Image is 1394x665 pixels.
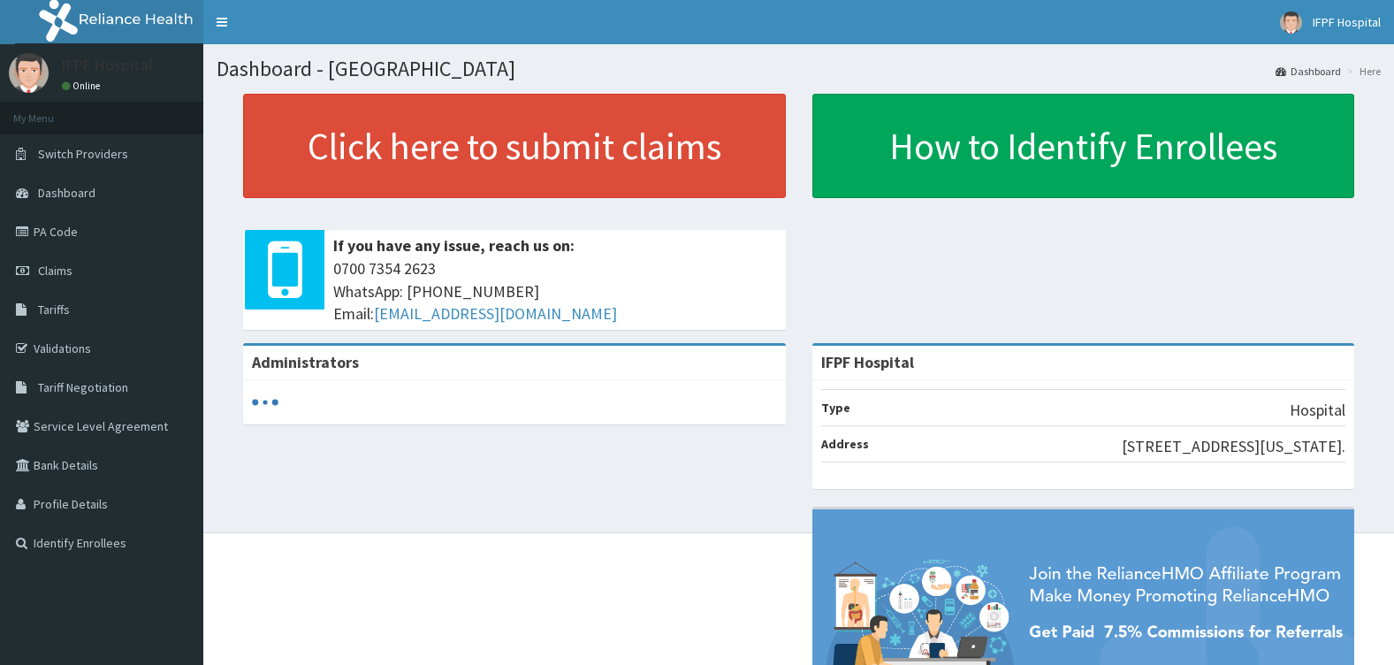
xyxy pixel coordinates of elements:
b: Type [821,400,850,416]
a: Online [62,80,104,92]
img: User Image [9,53,49,93]
span: Tariff Negotiation [38,379,128,395]
span: Tariffs [38,302,70,317]
b: Administrators [252,352,359,372]
p: Hospital [1290,399,1345,422]
span: 0700 7354 2623 WhatsApp: [PHONE_NUMBER] Email: [333,257,777,325]
b: If you have any issue, reach us on: [333,235,575,256]
a: How to Identify Enrollees [812,94,1355,198]
span: Dashboard [38,185,95,201]
a: [EMAIL_ADDRESS][DOMAIN_NAME] [374,303,617,324]
strong: IFPF Hospital [821,352,914,372]
span: IFPF Hospital [1313,14,1381,30]
span: Claims [38,263,72,279]
a: Click here to submit claims [243,94,786,198]
svg: audio-loading [252,389,278,416]
span: Switch Providers [38,146,128,162]
p: IFPF Hospital [62,57,153,73]
li: Here [1343,64,1381,79]
a: Dashboard [1276,64,1341,79]
b: Address [821,436,869,452]
p: [STREET_ADDRESS][US_STATE]. [1122,435,1345,458]
img: User Image [1280,11,1302,34]
h1: Dashboard - [GEOGRAPHIC_DATA] [217,57,1381,80]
